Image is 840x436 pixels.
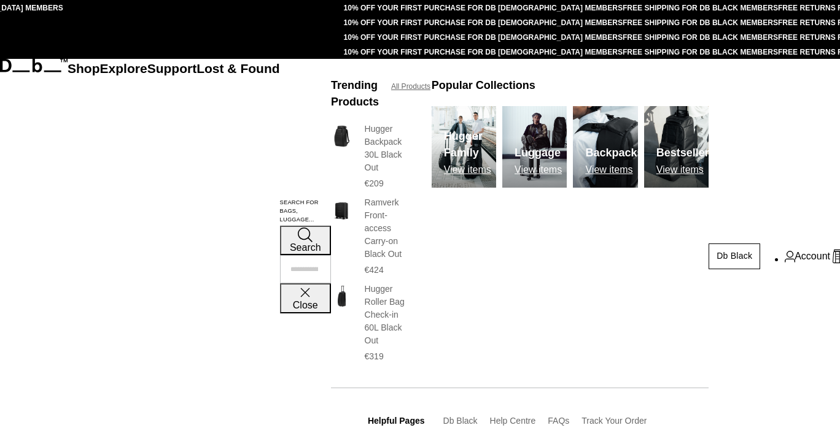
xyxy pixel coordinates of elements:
h3: Popular Collections [432,77,535,94]
a: Hugger Backpack 30L Black Out Hugger Backpack 30L Black Out €209 [331,123,407,190]
a: 10% OFF YOUR FIRST PURCHASE FOR DB [DEMOGRAPHIC_DATA] MEMBERS [344,18,623,27]
h3: Bestsellers [656,145,715,161]
a: Db Backpacks View items [573,106,637,188]
h3: Trending Products [331,77,379,110]
p: View items [585,164,643,175]
a: Db Luggage View items [502,106,567,188]
span: €319 [365,351,384,361]
img: Hugger Roller Bag Check-in 60L Black Out [331,283,352,310]
a: Support [147,61,197,75]
p: View items [515,164,562,175]
a: Ramverk Front-access Carry-on Black Out Ramverk Front-access Carry-on Black Out €424 [331,196,407,277]
img: Db [644,106,709,188]
h3: Helpful Pages [368,415,425,427]
p: View items [656,164,715,175]
span: Search [290,242,321,253]
h3: Hugger Roller Bag Check-in 60L Black Out [365,283,407,347]
h3: Luggage [515,145,562,161]
h3: Hugger Backpack 30L Black Out [365,123,407,174]
img: Db [502,106,567,188]
img: Hugger Backpack 30L Black Out [331,123,352,150]
a: FREE SHIPPING FOR DB BLACK MEMBERS [623,4,778,12]
a: All Products [391,81,430,92]
span: €424 [365,265,384,275]
h3: Backpacks [585,145,643,161]
a: Account [785,249,830,264]
a: Explore [100,61,147,75]
img: Ramverk Front-access Carry-on Black Out [331,196,352,223]
a: Db Bestsellers View items [644,106,709,188]
h3: Ramverk Front-access Carry-on Black Out [365,196,407,261]
a: FREE SHIPPING FOR DB BLACK MEMBERS [623,33,778,42]
a: Db Black [443,416,478,426]
button: Close [280,283,331,313]
button: Search [280,226,331,255]
label: Search for Bags, Luggage... [280,199,331,224]
span: Close [293,300,318,310]
a: FREE SHIPPING FOR DB BLACK MEMBERS [623,18,778,27]
a: Hugger Roller Bag Check-in 60L Black Out Hugger Roller Bag Check-in 60L Black Out €319 [331,283,407,363]
a: FAQs [548,416,569,426]
img: Db [573,106,637,188]
a: Lost & Found [196,61,279,75]
span: Account [795,249,830,264]
a: Db Black [709,243,760,269]
img: Db [432,106,496,188]
a: Shop [68,61,100,75]
a: Db Hugger Family View items [432,106,496,188]
a: 10% OFF YOUR FIRST PURCHASE FOR DB [DEMOGRAPHIC_DATA] MEMBERS [344,33,623,42]
a: Help Centre [490,416,536,426]
h3: Hugger Family [444,128,496,161]
p: View items [444,164,496,175]
a: 10% OFF YOUR FIRST PURCHASE FOR DB [DEMOGRAPHIC_DATA] MEMBERS [344,48,623,56]
a: Track Your Order [581,416,647,426]
a: FREE SHIPPING FOR DB BLACK MEMBERS [623,48,778,56]
a: 10% OFF YOUR FIRST PURCHASE FOR DB [DEMOGRAPHIC_DATA] MEMBERS [344,4,623,12]
span: €209 [365,178,384,188]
